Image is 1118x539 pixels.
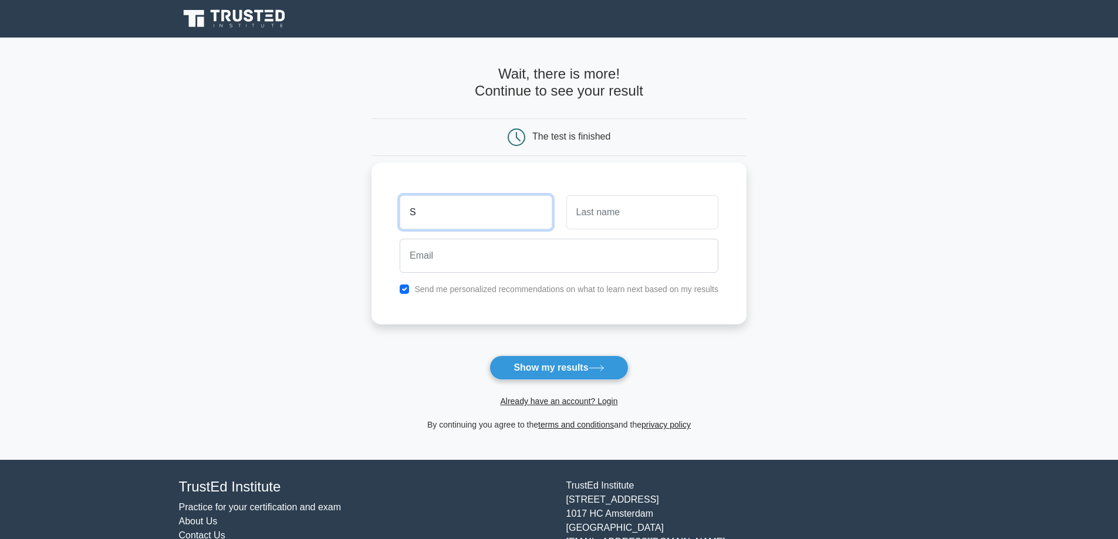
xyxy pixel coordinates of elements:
h4: TrustEd Institute [179,479,552,496]
a: terms and conditions [538,420,614,429]
h4: Wait, there is more! Continue to see your result [371,66,747,100]
input: Email [400,239,718,273]
a: Already have an account? Login [500,396,617,406]
label: Send me personalized recommendations on what to learn next based on my results [414,284,718,294]
a: Practice for your certification and exam [179,502,342,512]
input: Last name [566,195,718,229]
div: By continuing you agree to the and the [364,418,754,432]
a: privacy policy [641,420,691,429]
button: Show my results [489,355,628,380]
a: About Us [179,516,218,526]
div: The test is finished [532,131,610,141]
input: First name [400,195,552,229]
